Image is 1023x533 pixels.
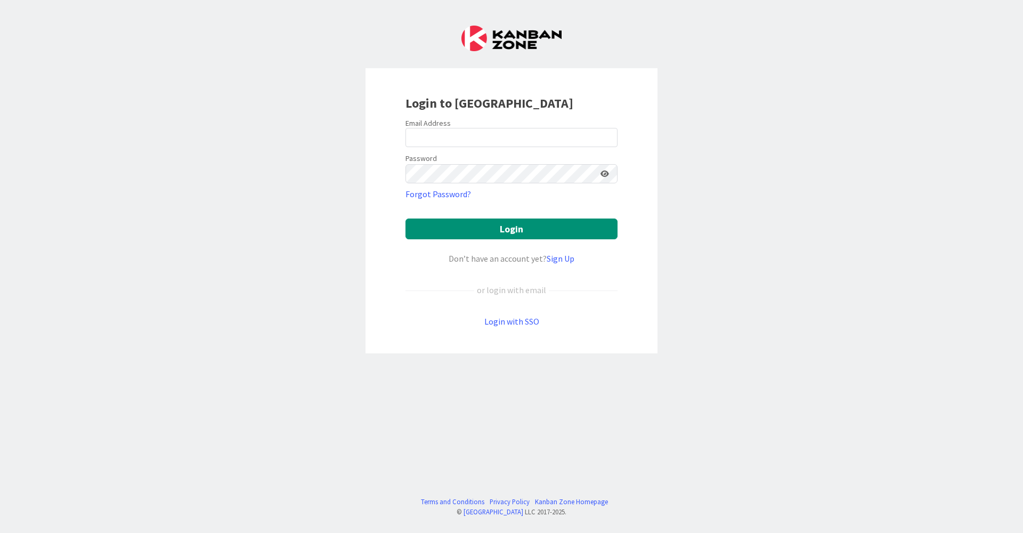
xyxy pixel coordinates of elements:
label: Password [405,153,437,164]
a: Kanban Zone Homepage [535,497,608,507]
a: [GEOGRAPHIC_DATA] [464,507,523,516]
a: Sign Up [547,253,574,264]
a: Privacy Policy [490,497,530,507]
a: Terms and Conditions [421,497,484,507]
div: or login with email [474,284,549,296]
div: © LLC 2017- 2025 . [416,507,608,517]
b: Login to [GEOGRAPHIC_DATA] [405,95,573,111]
button: Login [405,219,618,239]
div: Don’t have an account yet? [405,252,618,265]
a: Forgot Password? [405,188,471,200]
img: Kanban Zone [461,26,562,51]
a: Login with SSO [484,316,539,327]
label: Email Address [405,118,451,128]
